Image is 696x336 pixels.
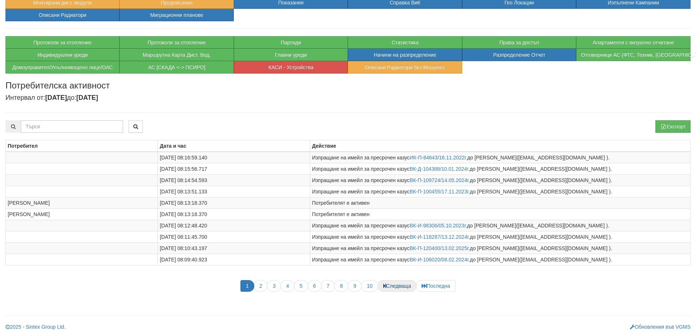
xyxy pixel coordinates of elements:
td: Изпращане на имейл за пресрочен казус до [PERSON_NAME]([EMAIL_ADDRESS][DOMAIN_NAME] ). [310,152,690,163]
span: 5 [294,280,308,292]
a: ВК-П-100455/17.11.2023г. [410,189,470,195]
td: Изпращане на имейл за пресрочен казус до [PERSON_NAME]([EMAIL_ADDRESS][DOMAIN_NAME] ). [310,220,690,231]
a: ВК-Д-104388/10.01.2024г. [410,166,469,172]
a: Маршрутна Карта Дист. Вод. [119,49,233,61]
button: Отговорници АС (ФТС, Техник, [GEOGRAPHIC_DATA]) [576,49,690,61]
span: 2 [254,280,268,292]
button: Начини на разпределение [348,49,462,61]
span: 7 [321,280,335,292]
button: Права за достъп [462,36,576,49]
td: [DATE] 08:13:18.370 [158,208,310,220]
td: Изпращане на имейл за пресрочен казус до [PERSON_NAME]([EMAIL_ADDRESS][DOMAIN_NAME] ). [310,163,690,174]
button: Описани Радиатори [5,9,119,21]
button: Статистика [348,36,462,49]
h4: Интервал от: до: [5,94,691,102]
a: Обновления във VGMS [630,324,691,330]
button: Домоуправител/Упълномощено лице/ОАС [5,61,119,73]
button: КАСИ - Устройства [234,61,348,73]
td: [DATE] 08:14:54.593 [158,174,310,186]
h3: Потребителска активност [5,81,691,90]
span: Следваща [378,280,417,292]
td: [PERSON_NAME] [6,197,158,208]
b: [DATE] [76,94,98,101]
span: 1 [240,280,254,292]
a: ВК-П-109724/14.05.2024г. [410,177,470,183]
span: 6 [308,280,322,292]
td: Изпращане на имейл за пресрочен казус до [PERSON_NAME]([EMAIL_ADDRESS][DOMAIN_NAME] ). [310,254,690,265]
button: Апартаменти с визуално отчитане [576,36,690,49]
button: Експорт [655,120,691,133]
a: ВК-И-106020/08.02.2024г. [410,257,470,263]
b: [DATE] [45,94,67,101]
button: Индивидуални уреди [5,49,119,61]
button: Протоколи за отопление [119,36,233,49]
a: ВК-И-118287/13.12.2024г. [410,234,470,240]
td: [DATE] 08:09:40.923 [158,254,310,265]
button: Главни уреди [234,49,348,61]
td: [DATE] 08:11:45.700 [158,231,310,242]
td: Изпращане на имейл за пресрочен казус до [PERSON_NAME]([EMAIL_ADDRESS][DOMAIN_NAME] ). [310,174,690,186]
a: ИК-П-84643/16.11.2022г. [410,155,467,161]
button: Описани Радиатори без Мощност [348,61,462,73]
td: [PERSON_NAME] [6,208,158,220]
span: 10 [361,280,378,292]
a: ВК-П-120400/13.02.2025г. [410,245,470,251]
span: 3 [267,280,281,292]
th: Действие [310,140,690,152]
input: Търси [21,120,123,133]
td: Потребителят е активен [310,197,690,208]
span: 4 [281,280,294,292]
a: ВК-И-98306/05.10.2023г. [410,223,467,229]
th: Дата и час [158,140,310,152]
th: Потребител [6,140,158,152]
span: 9 [348,280,362,292]
td: [DATE] 08:15:56.717 [158,163,310,174]
button: Протоколи за отопление [5,36,119,49]
td: [DATE] 08:10:43.197 [158,242,310,254]
td: [DATE] 08:16:59.140 [158,152,310,163]
td: Изпращане на имейл за пресрочен казус до [PERSON_NAME]([EMAIL_ADDRESS][DOMAIN_NAME] ). [310,242,690,254]
button: Миграционни планове [119,9,233,21]
span: Последна [416,280,456,292]
span: 8 [334,280,348,292]
td: Потребителят е активен [310,208,690,220]
button: Партиди [234,36,348,49]
td: [DATE] 08:13:51.133 [158,186,310,197]
td: Изпращане на имейл за пресрочен казус до [PERSON_NAME]([EMAIL_ADDRESS][DOMAIN_NAME] ). [310,186,690,197]
a: 2025 - Sintex Group Ltd. [5,324,66,330]
td: [DATE] 08:12:48.420 [158,220,310,231]
td: [DATE] 08:13:18.370 [158,197,310,208]
button: Разпределение Отчет [462,49,576,61]
button: АС [СКАДА <-> ПСИРО] [119,61,233,73]
td: Изпращане на имейл за пресрочен казус до [PERSON_NAME]([EMAIL_ADDRESS][DOMAIN_NAME] ). [310,231,690,242]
